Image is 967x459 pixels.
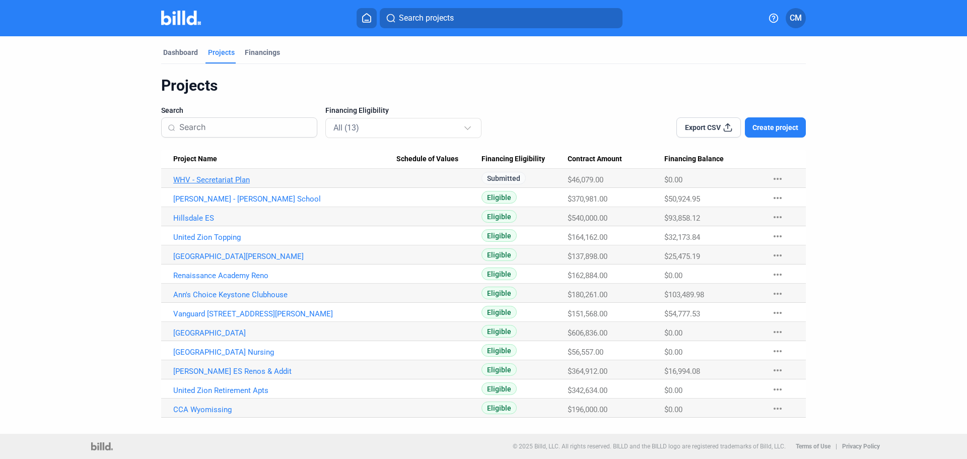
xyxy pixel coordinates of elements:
[481,191,517,204] span: Eligible
[380,8,623,28] button: Search projects
[161,11,201,25] img: Billd Company Logo
[568,214,607,223] span: $540,000.00
[568,329,607,338] span: $606,836.00
[664,194,700,204] span: $50,924.95
[173,271,396,280] a: Renaissance Academy Reno
[664,309,700,318] span: $54,777.53
[664,214,700,223] span: $93,858.12
[568,194,607,204] span: $370,981.00
[173,386,396,395] a: United Zion Retirement Apts
[245,47,280,57] div: Financings
[325,105,389,115] span: Financing Eligibility
[481,363,517,376] span: Eligible
[173,290,396,299] a: Ann's Choice Keystone Clubhouse
[481,155,545,164] span: Financing Eligibility
[481,306,517,318] span: Eligible
[664,405,682,414] span: $0.00
[790,12,802,24] span: CM
[173,405,396,414] a: CCA Wyomissing
[664,386,682,395] span: $0.00
[568,233,607,242] span: $164,162.00
[481,172,526,184] span: Submitted
[481,248,517,261] span: Eligible
[772,249,784,261] mat-icon: more_horiz
[568,290,607,299] span: $180,261.00
[481,155,568,164] div: Financing Eligibility
[664,155,762,164] div: Financing Balance
[664,329,682,338] span: $0.00
[91,442,113,450] img: logo
[568,405,607,414] span: $196,000.00
[481,210,517,223] span: Eligible
[481,287,517,299] span: Eligible
[173,214,396,223] a: Hillsdale ES
[745,117,806,138] button: Create project
[772,364,784,376] mat-icon: more_horiz
[179,117,311,138] input: Search
[664,252,700,261] span: $25,475.19
[396,155,458,164] span: Schedule of Values
[772,307,784,319] mat-icon: more_horiz
[163,47,198,57] div: Dashboard
[685,122,721,133] span: Export CSV
[161,105,183,115] span: Search
[772,211,784,223] mat-icon: more_horiz
[772,326,784,338] mat-icon: more_horiz
[664,175,682,184] span: $0.00
[173,329,396,338] a: [GEOGRAPHIC_DATA]
[173,348,396,357] a: [GEOGRAPHIC_DATA] Nursing
[786,8,806,28] button: CM
[664,233,700,242] span: $32,173.84
[568,271,607,280] span: $162,884.00
[664,155,724,164] span: Financing Balance
[568,386,607,395] span: $342,634.00
[333,123,359,133] mat-select-trigger: All (13)
[772,269,784,281] mat-icon: more_horiz
[772,230,784,242] mat-icon: more_horiz
[173,309,396,318] a: Vanguard [STREET_ADDRESS][PERSON_NAME]
[173,175,396,184] a: WHV - Secretariat Plan
[796,443,831,450] b: Terms of Use
[161,76,806,95] div: Projects
[481,382,517,395] span: Eligible
[481,344,517,357] span: Eligible
[568,175,603,184] span: $46,079.00
[513,443,786,450] p: © 2025 Billd, LLC. All rights reserved. BILLD and the BILLD logo are registered trademarks of Bil...
[676,117,741,138] button: Export CSV
[772,345,784,357] mat-icon: more_horiz
[399,12,454,24] span: Search projects
[481,402,517,414] span: Eligible
[568,155,664,164] div: Contract Amount
[396,155,481,164] div: Schedule of Values
[752,122,798,133] span: Create project
[664,271,682,280] span: $0.00
[173,367,396,376] a: [PERSON_NAME] ES Renos & Addit
[173,252,396,261] a: [GEOGRAPHIC_DATA][PERSON_NAME]
[568,252,607,261] span: $137,898.00
[664,348,682,357] span: $0.00
[772,403,784,415] mat-icon: more_horiz
[568,155,622,164] span: Contract Amount
[568,309,607,318] span: $151,568.00
[568,367,607,376] span: $364,912.00
[208,47,235,57] div: Projects
[836,443,837,450] p: |
[173,155,396,164] div: Project Name
[772,383,784,396] mat-icon: more_horiz
[772,288,784,300] mat-icon: more_horiz
[481,229,517,242] span: Eligible
[772,173,784,185] mat-icon: more_horiz
[481,325,517,338] span: Eligible
[664,367,700,376] span: $16,994.08
[173,155,217,164] span: Project Name
[664,290,704,299] span: $103,489.98
[173,194,396,204] a: [PERSON_NAME] - [PERSON_NAME] School
[173,233,396,242] a: United Zion Topping
[842,443,880,450] b: Privacy Policy
[568,348,603,357] span: $56,557.00
[481,268,517,280] span: Eligible
[772,192,784,204] mat-icon: more_horiz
